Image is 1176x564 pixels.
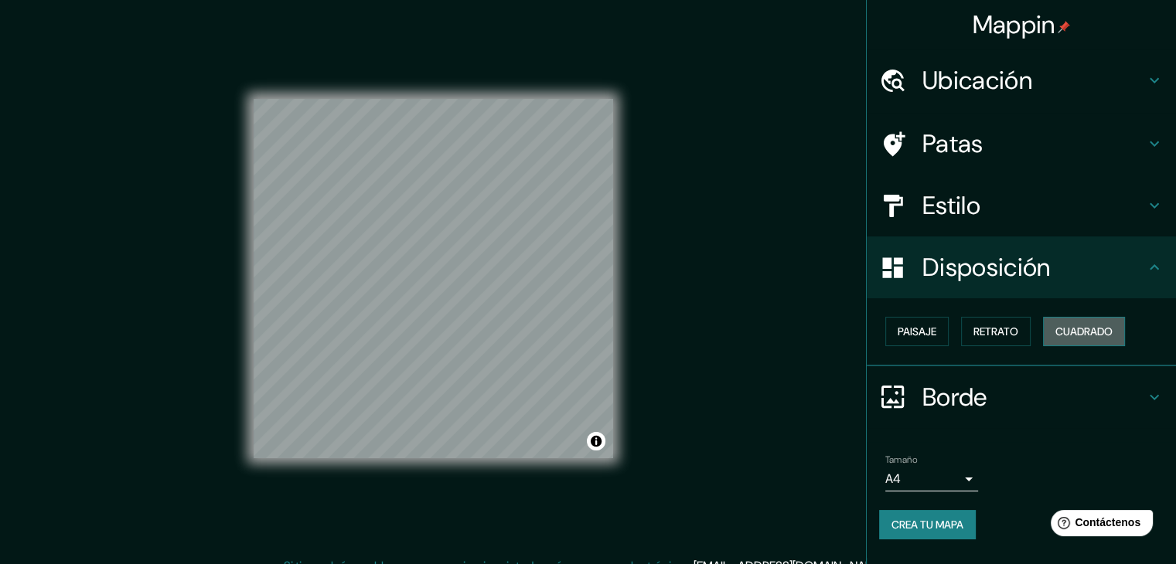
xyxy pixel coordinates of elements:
[922,127,983,160] font: Patas
[891,518,963,532] font: Crea tu mapa
[885,471,901,487] font: A4
[1058,21,1070,33] img: pin-icon.png
[922,189,980,222] font: Estilo
[973,8,1055,41] font: Mappin
[922,381,987,413] font: Borde
[885,317,949,346] button: Paisaje
[867,49,1176,111] div: Ubicación
[867,366,1176,428] div: Borde
[1043,317,1125,346] button: Cuadrado
[1055,324,1113,338] font: Cuadrado
[587,432,605,450] button: Activar o desactivar atribución
[898,324,936,338] font: Paisaje
[885,467,978,491] div: A4
[922,64,1032,97] font: Ubicación
[867,113,1176,175] div: Patas
[1038,504,1159,547] iframe: Lanzador de widgets de ayuda
[254,99,613,458] canvas: Mapa
[867,175,1176,236] div: Estilo
[879,510,976,539] button: Crea tu mapa
[961,317,1031,346] button: Retrato
[867,236,1176,298] div: Disposición
[922,251,1050,284] font: Disposición
[973,324,1018,338] font: Retrato
[885,454,917,466] font: Tamaño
